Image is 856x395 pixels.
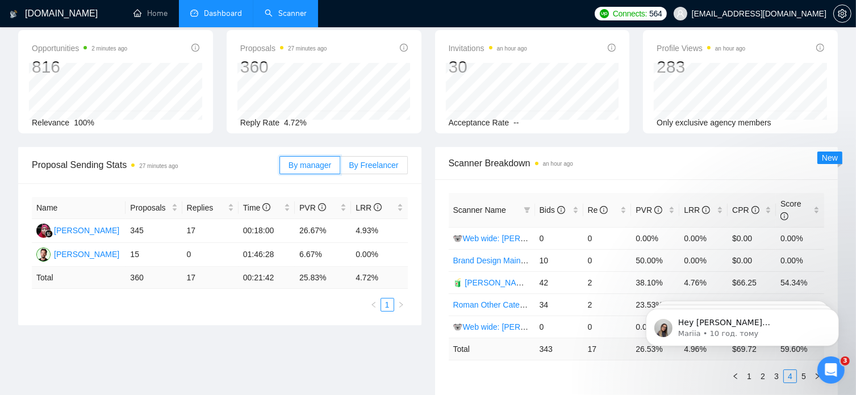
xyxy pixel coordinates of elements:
span: Dashboard [204,9,242,18]
span: Invitations [449,41,527,55]
a: 🧃 [PERSON_NAME] Other Categories 09.12: UX/UI & Web design [453,278,692,287]
td: 4.76% [679,271,728,293]
span: 4.72% [284,118,307,127]
a: setting [833,9,851,18]
span: Proposals [130,201,169,214]
a: 4 [784,370,796,383]
span: CPR [732,205,759,215]
a: D[PERSON_NAME] [36,225,119,234]
td: 01:46:28 [239,243,295,267]
li: 5 [797,369,811,383]
span: info-circle [600,206,608,214]
span: info-circle [557,206,565,214]
li: 1 [742,369,756,383]
td: 0.00% [776,227,824,249]
span: LRR [356,203,382,212]
img: gigradar-bm.png [45,230,53,238]
td: 6.67% [295,243,351,267]
td: 0 [583,227,632,249]
span: info-circle [374,203,382,211]
button: right [394,298,408,312]
td: 2 [583,271,632,293]
span: By Freelancer [349,161,398,170]
td: Total [32,267,126,289]
span: filter [521,201,533,218]
span: info-circle [816,44,824,52]
time: 27 minutes ago [139,163,178,169]
span: Profile Views [657,41,745,55]
a: 1 [381,299,394,311]
time: an hour ago [543,161,573,167]
td: 00:21:42 [239,267,295,289]
p: Message from Mariia, sent 10 год. тому [49,44,196,54]
a: searchScanner [265,9,307,18]
a: Roman Other Categories: UX/UI & Web design copy [PERSON_NAME] [453,300,705,309]
td: 0.00% [679,249,728,271]
a: 1 [743,370,755,383]
td: 25.83 % [295,267,351,289]
img: RV [36,247,51,262]
td: 42 [535,271,583,293]
div: [PERSON_NAME] [54,248,119,260]
span: -- [513,118,519,127]
td: 0.00% [631,227,679,249]
img: D [36,224,51,238]
span: Connects: [613,7,647,20]
span: left [732,373,739,380]
td: 15 [126,243,182,267]
td: 54.34% [776,271,824,293]
button: setting [833,5,851,23]
th: Replies [182,197,239,219]
span: user [677,10,684,18]
span: Opportunities [32,41,127,55]
span: By manager [289,161,331,170]
time: 27 minutes ago [288,45,327,52]
span: Scanner Breakdown [449,156,825,170]
td: 0.00% [776,249,824,271]
span: Hey [PERSON_NAME][EMAIL_ADDRESS][DOMAIN_NAME], Looks like your Upwork agency [PERSON_NAME] Design... [49,33,195,211]
td: 0 [535,316,583,338]
span: info-circle [318,203,326,211]
span: right [814,373,821,380]
img: upwork-logo.png [600,9,609,18]
a: 2 [757,370,769,383]
li: 1 [381,298,394,312]
button: left [367,298,381,312]
button: right [811,369,824,383]
td: 0 [182,243,239,267]
span: Proposal Sending Stats [32,158,279,172]
img: logo [10,5,18,23]
span: 564 [649,7,662,20]
time: 2 minutes ago [91,45,127,52]
td: 38.10% [631,271,679,293]
td: 0.00% [679,227,728,249]
span: Reply Rate [240,118,279,127]
td: Total [449,338,535,360]
a: 3 [770,370,783,383]
td: 17 [583,338,632,360]
td: 34 [535,293,583,316]
td: $0.00 [728,249,776,271]
span: Replies [187,201,226,214]
td: 2 [583,293,632,316]
iframe: Intercom live chat [817,356,845,384]
div: 30 [449,56,527,78]
td: 00:18:00 [239,219,295,243]
div: 283 [657,56,745,78]
span: Scanner Name [453,205,506,215]
td: 17 [182,219,239,243]
span: Score [780,199,801,221]
td: 0 [583,249,632,271]
button: left [729,369,742,383]
span: Re [588,205,608,215]
span: info-circle [191,44,199,52]
td: 4.72 % [351,267,407,289]
span: info-circle [702,206,710,214]
span: LRR [684,205,710,215]
td: 17 [182,267,239,289]
td: $0.00 [728,227,776,249]
span: info-circle [400,44,408,52]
